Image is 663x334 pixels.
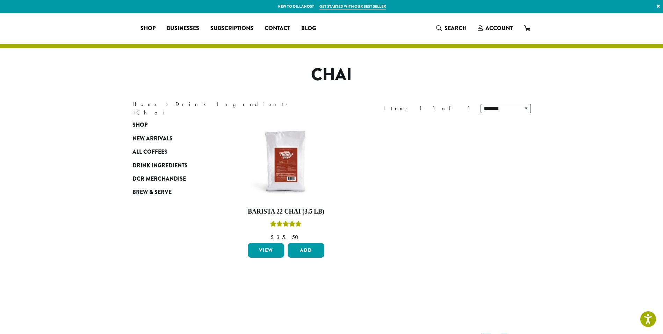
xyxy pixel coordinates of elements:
[431,22,472,34] a: Search
[132,148,167,156] span: All Coffees
[319,4,386,9] a: Get started with our best seller
[246,122,326,202] img: B22_PowderedMix_Chai-300x300.jpg
[132,100,158,108] a: Home
[132,161,188,170] span: Drink Ingredients
[288,243,324,258] button: Add
[132,186,216,199] a: Brew & Serve
[210,24,253,33] span: Subscriptions
[132,118,216,132] a: Shop
[132,172,216,186] a: DCR Merchandise
[271,234,276,241] span: $
[248,243,284,258] a: View
[301,24,316,33] span: Blog
[132,188,172,197] span: Brew & Serve
[132,121,147,130] span: Shop
[127,65,536,85] h1: Chai
[132,132,216,145] a: New Arrivals
[167,24,199,33] span: Businesses
[132,175,186,183] span: DCR Merchandise
[246,208,326,216] h4: Barista 22 Chai (3.5 lb)
[270,220,302,230] div: Rated 5.00 out of 5
[175,100,293,108] a: Drink Ingredients
[485,24,513,32] span: Account
[246,122,326,240] a: Barista 22 Chai (3.5 lb)Rated 5.00 out of 5 $35.50
[132,145,216,159] a: All Coffees
[135,23,161,34] a: Shop
[140,24,156,33] span: Shop
[445,24,467,32] span: Search
[383,104,470,113] div: Items 1-1 of 1
[132,100,321,117] nav: Breadcrumb
[265,24,290,33] span: Contact
[132,159,216,172] a: Drink Ingredients
[271,234,302,241] bdi: 35.50
[133,106,136,117] span: ›
[166,98,168,109] span: ›
[132,134,173,143] span: New Arrivals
